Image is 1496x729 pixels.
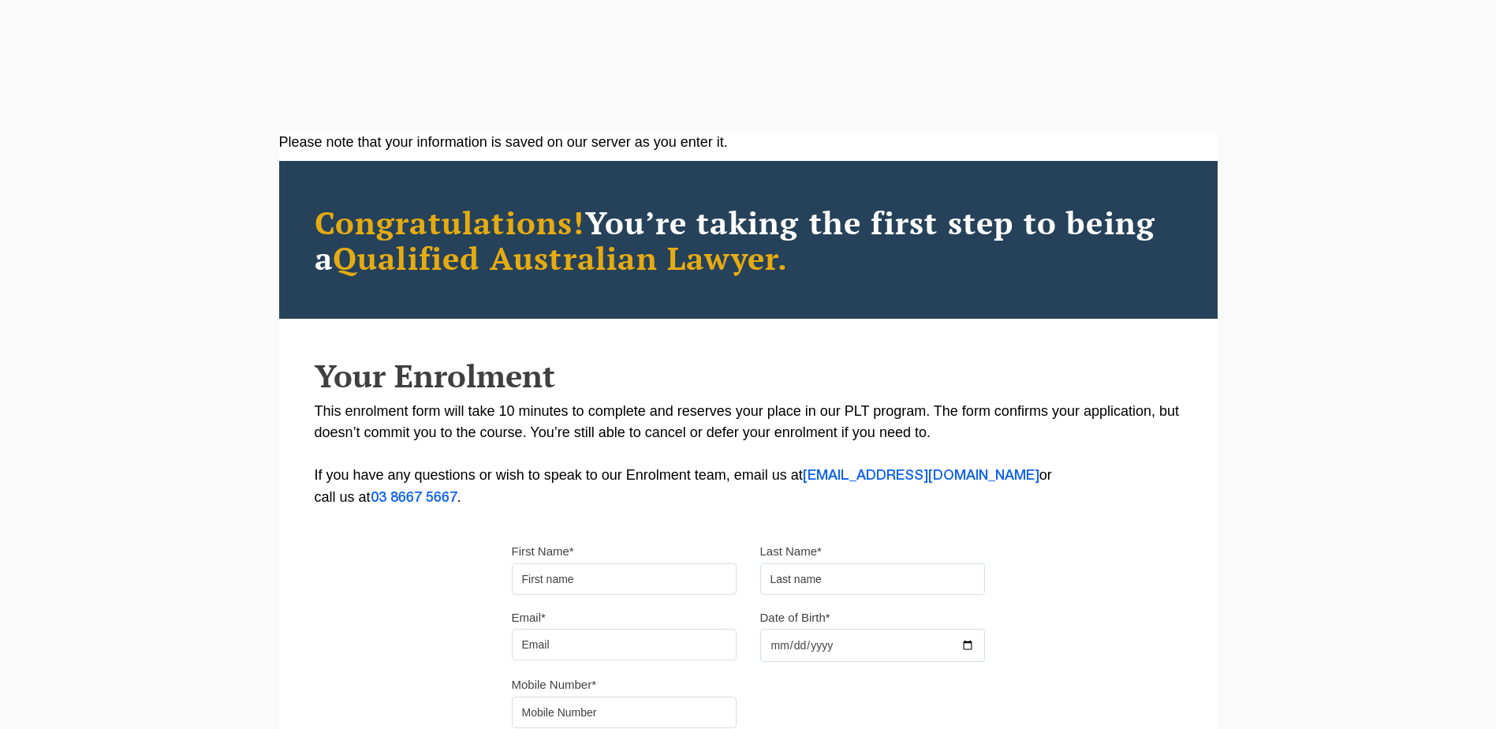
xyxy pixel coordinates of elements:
input: First name [512,563,737,595]
input: Last name [760,563,985,595]
h2: Your Enrolment [315,358,1182,393]
p: This enrolment form will take 10 minutes to complete and reserves your place in our PLT program. ... [315,401,1182,509]
div: Please note that your information is saved on our server as you enter it. [279,132,1218,153]
label: Last Name* [760,544,822,559]
span: Congratulations! [315,201,585,243]
a: 03 8667 5667 [371,492,457,504]
label: Mobile Number* [512,677,597,693]
input: Mobile Number [512,697,737,728]
h2: You’re taking the first step to being a [315,204,1182,275]
input: Email [512,629,737,660]
label: Date of Birth* [760,610,830,626]
a: [EMAIL_ADDRESS][DOMAIN_NAME] [803,469,1039,482]
span: Qualified Australian Lawyer. [333,237,789,279]
label: Email* [512,610,546,626]
label: First Name* [512,544,574,559]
